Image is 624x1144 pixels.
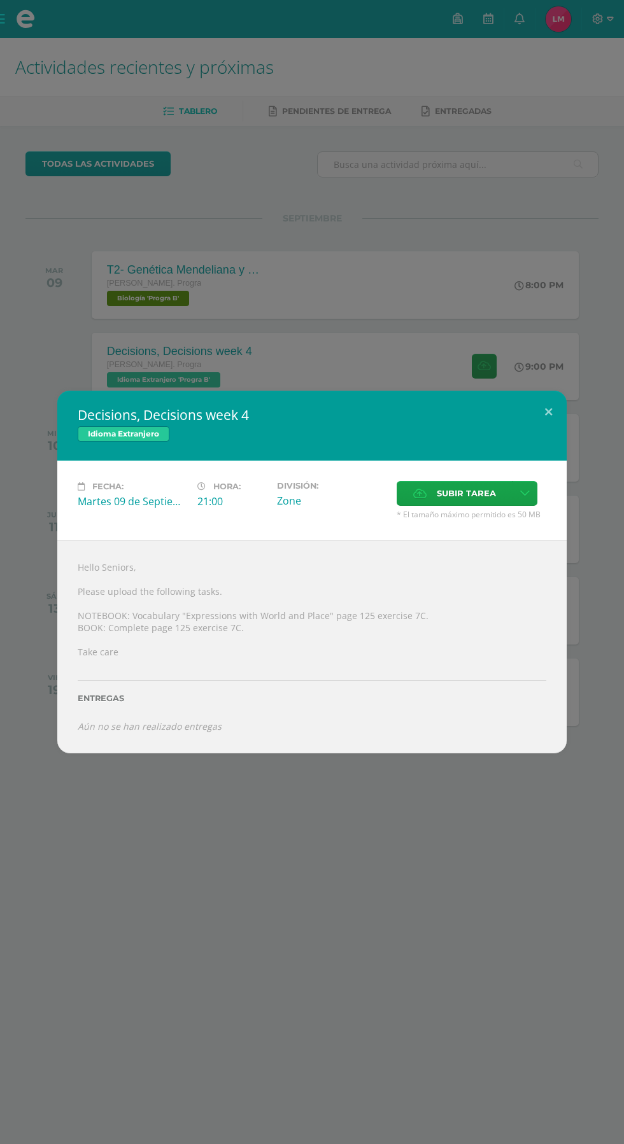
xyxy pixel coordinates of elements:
[78,426,169,442] span: Idioma Extranjero
[78,720,222,732] i: Aún no se han realizado entregas
[277,494,386,508] div: Zone
[530,391,567,434] button: Close (Esc)
[213,482,241,491] span: Hora:
[92,482,124,491] span: Fecha:
[57,540,567,753] div: Hello Seniors, Please upload the following tasks. NOTEBOOK: Vocabulary "Expressions with World an...
[78,694,546,703] label: Entregas
[78,406,546,424] h2: Decisions, Decisions week 4
[197,494,267,508] div: 21:00
[78,494,187,508] div: Martes 09 de Septiembre
[277,481,386,491] label: División:
[437,482,496,505] span: Subir tarea
[397,509,546,520] span: * El tamaño máximo permitido es 50 MB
